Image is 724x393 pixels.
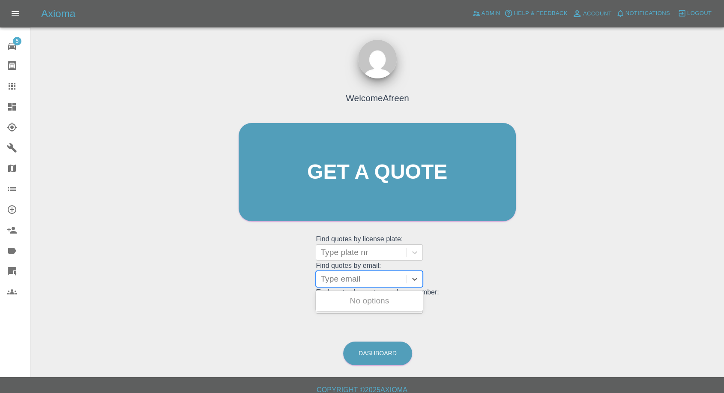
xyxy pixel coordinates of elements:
[316,292,423,309] div: No options
[502,7,569,20] button: Help & Feedback
[346,91,409,105] h4: Welcome Afreen
[687,9,712,18] span: Logout
[239,123,516,221] a: Get a quote
[570,7,614,21] a: Account
[343,342,412,365] a: Dashboard
[614,7,672,20] button: Notifications
[470,7,503,20] a: Admin
[358,40,397,78] img: ...
[13,37,21,45] span: 5
[316,262,439,287] grid: Find quotes by email:
[514,9,567,18] span: Help & Feedback
[676,7,714,20] button: Logout
[5,3,26,24] button: Open drawer
[316,288,439,314] grid: Find quotes by customer phone number:
[316,235,439,261] grid: Find quotes by license plate:
[583,9,612,19] span: Account
[625,9,670,18] span: Notifications
[41,7,75,21] h5: Axioma
[482,9,500,18] span: Admin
